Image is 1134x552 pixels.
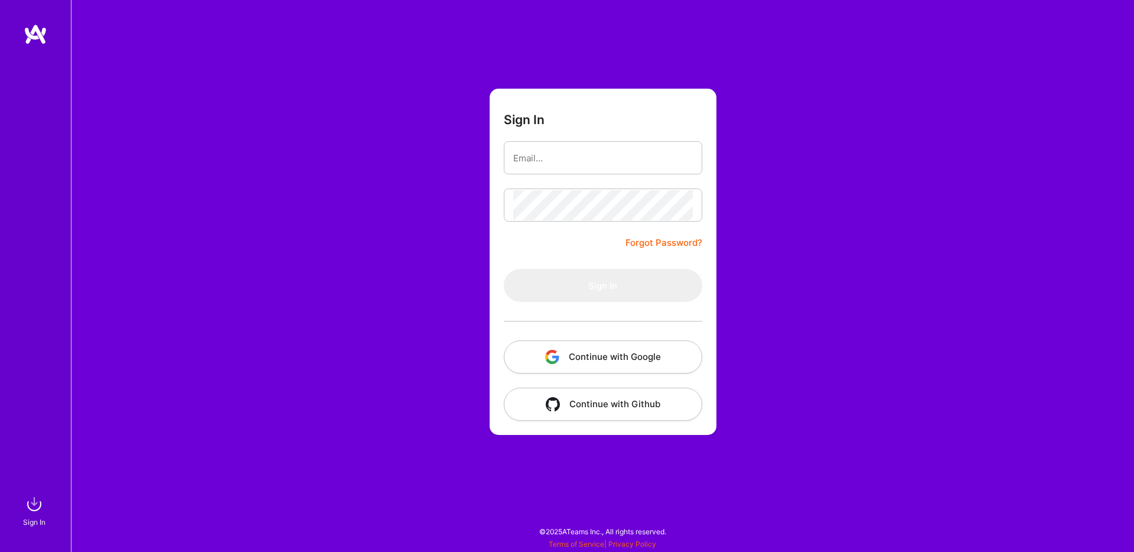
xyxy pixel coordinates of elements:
[504,340,702,374] button: Continue with Google
[504,269,702,302] button: Sign In
[545,350,559,364] img: icon
[24,24,47,45] img: logo
[23,516,45,528] div: Sign In
[513,143,693,173] input: Email...
[549,540,604,548] a: Terms of Service
[549,540,656,548] span: |
[625,236,702,250] a: Forgot Password?
[504,388,702,421] button: Continue with Github
[608,540,656,548] a: Privacy Policy
[504,112,545,127] h3: Sign In
[25,492,46,528] a: sign inSign In
[22,492,46,516] img: sign in
[546,397,560,411] img: icon
[71,517,1134,546] div: © 2025 ATeams Inc., All rights reserved.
